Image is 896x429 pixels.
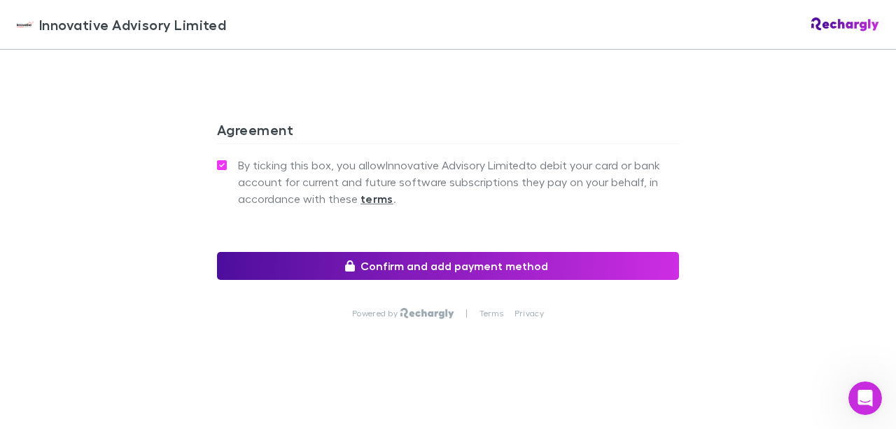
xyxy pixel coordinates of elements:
[360,192,393,206] strong: terms
[400,308,454,319] img: Rechargly Logo
[352,308,400,319] p: Powered by
[514,308,544,319] a: Privacy
[17,16,34,33] img: Innovative Advisory Limited's Logo
[479,308,503,319] a: Terms
[848,381,882,415] iframe: Intercom live chat
[238,157,679,207] span: By ticking this box, you allow Innovative Advisory Limited to debit your card or bank account for...
[465,308,468,319] p: |
[217,252,679,280] button: Confirm and add payment method
[217,121,679,143] h3: Agreement
[39,14,226,35] span: Innovative Advisory Limited
[811,17,879,31] img: Rechargly Logo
